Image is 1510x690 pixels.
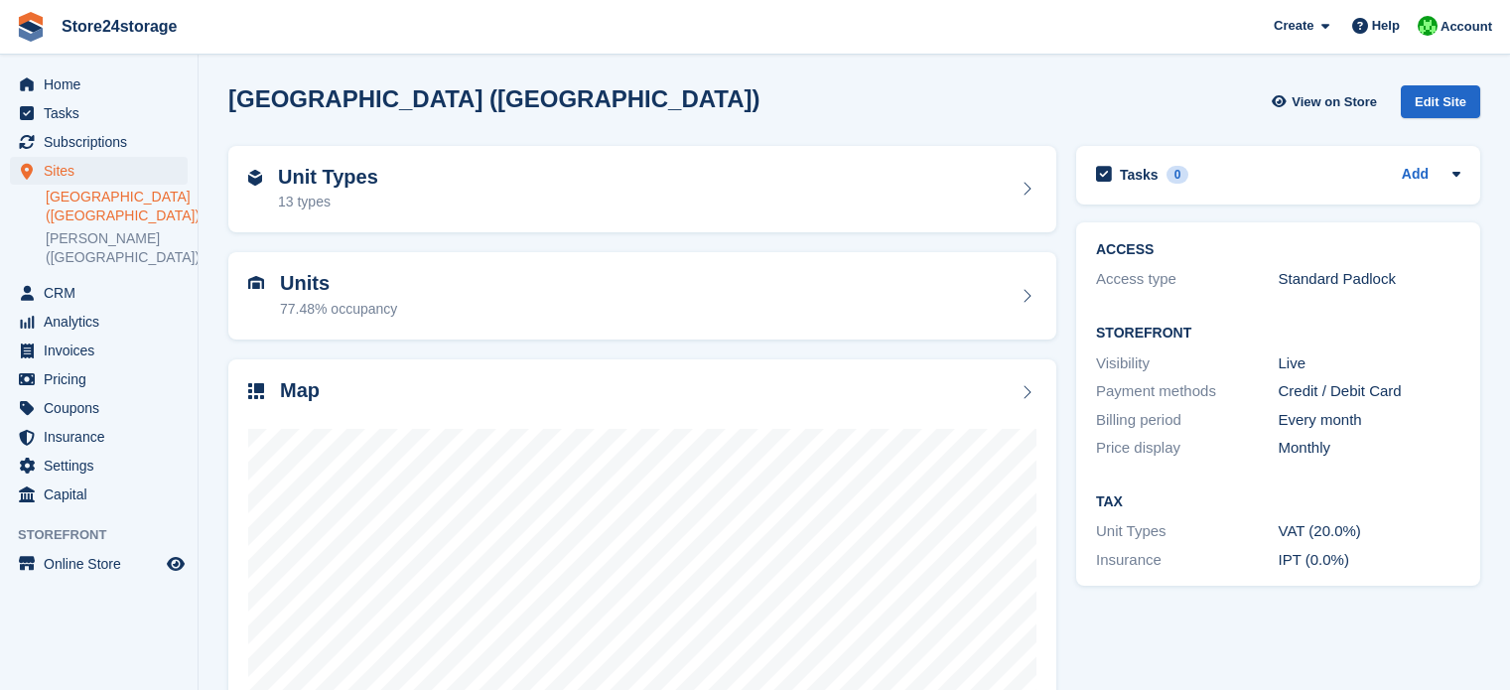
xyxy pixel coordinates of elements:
[10,365,188,393] a: menu
[1167,166,1189,184] div: 0
[280,299,397,320] div: 77.48% occupancy
[44,550,163,578] span: Online Store
[44,128,163,156] span: Subscriptions
[280,379,320,402] h2: Map
[1096,549,1279,572] div: Insurance
[10,452,188,480] a: menu
[1441,17,1492,37] span: Account
[1279,380,1461,403] div: Credit / Debit Card
[10,128,188,156] a: menu
[1279,437,1461,460] div: Monthly
[16,12,46,42] img: stora-icon-8386f47178a22dfd0bd8f6a31ec36ba5ce8667c1dd55bd0f319d3a0aa187defe.svg
[278,192,378,212] div: 13 types
[248,383,264,399] img: map-icn-33ee37083ee616e46c38cad1a60f524a97daa1e2b2c8c0bc3eb3415660979fc1.svg
[1120,166,1159,184] h2: Tasks
[1418,16,1438,36] img: Tracy Harper
[1096,268,1279,291] div: Access type
[1096,520,1279,543] div: Unit Types
[44,99,163,127] span: Tasks
[248,170,262,186] img: unit-type-icn-2b2737a686de81e16bb02015468b77c625bbabd49415b5ef34ead5e3b44a266d.svg
[46,229,188,267] a: [PERSON_NAME] ([GEOGRAPHIC_DATA])
[1096,242,1460,258] h2: ACCESS
[228,146,1056,233] a: Unit Types 13 types
[228,252,1056,340] a: Units 77.48% occupancy
[44,279,163,307] span: CRM
[1096,380,1279,403] div: Payment methods
[228,85,760,112] h2: [GEOGRAPHIC_DATA] ([GEOGRAPHIC_DATA])
[44,70,163,98] span: Home
[46,188,188,225] a: [GEOGRAPHIC_DATA] ([GEOGRAPHIC_DATA])
[10,481,188,508] a: menu
[1279,352,1461,375] div: Live
[54,10,186,43] a: Store24storage
[1274,16,1313,36] span: Create
[1401,85,1480,118] div: Edit Site
[10,423,188,451] a: menu
[44,157,163,185] span: Sites
[10,157,188,185] a: menu
[1372,16,1400,36] span: Help
[1292,92,1377,112] span: View on Store
[10,337,188,364] a: menu
[1096,409,1279,432] div: Billing period
[18,525,198,545] span: Storefront
[1279,409,1461,432] div: Every month
[1402,164,1429,187] a: Add
[44,452,163,480] span: Settings
[10,550,188,578] a: menu
[10,394,188,422] a: menu
[1279,268,1461,291] div: Standard Padlock
[44,365,163,393] span: Pricing
[278,166,378,189] h2: Unit Types
[1269,85,1385,118] a: View on Store
[44,394,163,422] span: Coupons
[1096,326,1460,342] h2: Storefront
[10,308,188,336] a: menu
[1401,85,1480,126] a: Edit Site
[248,276,264,290] img: unit-icn-7be61d7bf1b0ce9d3e12c5938cc71ed9869f7b940bace4675aadf7bd6d80202e.svg
[1096,494,1460,510] h2: Tax
[1096,437,1279,460] div: Price display
[1279,520,1461,543] div: VAT (20.0%)
[44,423,163,451] span: Insurance
[280,272,397,295] h2: Units
[44,481,163,508] span: Capital
[10,70,188,98] a: menu
[1279,549,1461,572] div: IPT (0.0%)
[10,99,188,127] a: menu
[44,337,163,364] span: Invoices
[44,308,163,336] span: Analytics
[10,279,188,307] a: menu
[164,552,188,576] a: Preview store
[1096,352,1279,375] div: Visibility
